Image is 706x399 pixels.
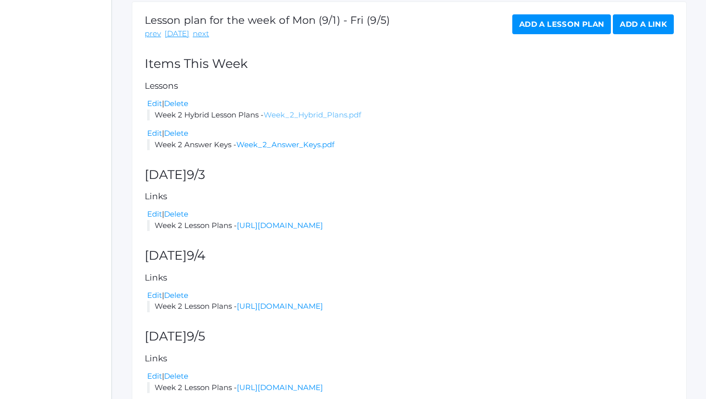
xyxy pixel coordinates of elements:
h2: [DATE] [145,249,674,263]
span: 9/5 [187,329,205,343]
a: Week_2_Answer_Keys.pdf [236,140,334,149]
li: Week 2 Lesson Plans - [147,220,674,231]
h2: Items This Week [145,57,674,71]
h5: Links [145,192,674,201]
a: Delete [164,290,188,300]
span: 9/4 [187,248,206,263]
a: Add a Lesson Plan [512,14,611,34]
li: Week 2 Hybrid Lesson Plans - [147,110,674,121]
a: Edit [147,209,162,219]
h2: [DATE] [145,330,674,343]
a: [URL][DOMAIN_NAME] [237,221,323,230]
h2: [DATE] [145,168,674,182]
div: | [147,371,674,382]
li: Week 2 Lesson Plans - [147,382,674,394]
a: [DATE] [164,28,189,40]
a: Edit [147,371,162,381]
span: 9/3 [187,167,205,182]
a: Delete [164,128,188,138]
a: Week_2_Hybrid_Plans.pdf [264,110,361,119]
h1: Lesson plan for the week of Mon (9/1) - Fri (9/5) [145,14,390,26]
a: Add a Link [613,14,674,34]
a: Delete [164,371,188,381]
div: | [147,290,674,301]
a: Edit [147,290,162,300]
div: | [147,209,674,220]
li: Week 2 Lesson Plans - [147,301,674,312]
li: Week 2 Answer Keys - [147,139,674,151]
a: prev [145,28,161,40]
a: next [193,28,209,40]
a: [URL][DOMAIN_NAME] [237,383,323,392]
h5: Lessons [145,81,674,91]
h5: Links [145,354,674,363]
div: | [147,128,674,139]
a: Delete [164,209,188,219]
a: Edit [147,128,162,138]
div: | [147,98,674,110]
h5: Links [145,273,674,283]
a: Edit [147,99,162,108]
a: [URL][DOMAIN_NAME] [237,301,323,311]
a: Delete [164,99,188,108]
